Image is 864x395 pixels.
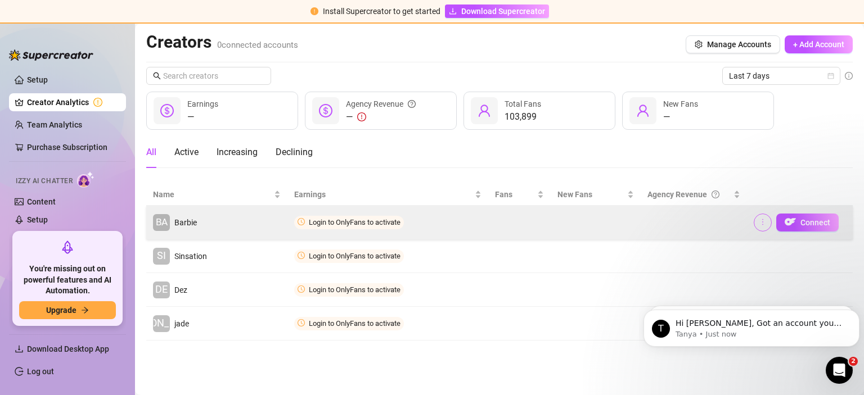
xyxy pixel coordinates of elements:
[309,285,400,294] span: Login to OnlyFans to activate
[319,104,332,117] span: dollar-circle
[46,306,76,315] span: Upgrade
[146,31,298,53] h2: Creators
[15,344,24,353] span: download
[157,248,166,264] span: SI
[61,240,74,254] span: rocket
[77,171,94,188] img: AI Chatter
[639,286,864,365] iframe: Intercom notifications message
[845,72,853,80] span: info-circle
[357,112,366,121] span: exclamation-circle
[478,104,491,117] span: user
[647,188,731,201] div: Agency Revenue
[174,218,197,227] span: Barbie
[174,285,187,294] span: Dez
[557,188,625,201] span: New Fans
[729,67,834,84] span: Last 7 days
[298,285,305,293] span: clock-circle
[776,214,839,231] button: OFConnect
[153,72,161,80] span: search
[298,218,305,225] span: clock-circle
[488,184,551,206] th: Fans
[19,301,116,319] button: Upgradearrow-right
[785,35,853,53] button: + Add Account
[123,315,200,331] span: [PERSON_NAME]
[27,138,117,156] a: Purchase Subscription
[27,120,82,129] a: Team Analytics
[9,49,93,61] img: logo-BBDzfeDw.svg
[298,319,305,326] span: clock-circle
[505,99,541,108] span: Total Fans
[294,188,472,201] span: Earnings
[310,7,318,15] span: exclamation-circle
[27,344,109,353] span: Download Desktop App
[461,5,545,17] span: Download Supercreator
[155,215,168,230] span: BA
[174,319,189,328] span: jade
[712,188,719,201] span: question-circle
[27,367,54,376] a: Log out
[309,319,400,328] span: Login to OnlyFans to activate
[346,98,416,110] div: Agency Revenue
[146,146,156,159] div: All
[27,93,117,111] a: Creator Analytics exclamation-circle
[163,70,255,82] input: Search creators
[495,188,535,201] span: Fans
[153,188,272,201] span: Name
[16,176,73,187] span: Izzy AI Chatter
[323,7,440,16] span: Install Supercreator to get started
[27,75,48,84] a: Setup
[217,146,258,159] div: Increasing
[174,146,199,159] div: Active
[695,40,703,48] span: setting
[27,197,56,206] a: Content
[146,184,287,206] th: Name
[155,282,168,297] span: DE
[785,216,796,228] img: OF
[686,35,780,53] button: Manage Accounts
[217,40,298,50] span: 0 connected accounts
[707,40,771,49] span: Manage Accounts
[19,264,116,297] span: You're missing out on powerful features and AI Automation.
[826,357,853,384] iframe: Intercom live chat
[187,110,218,124] div: —
[309,252,400,260] span: Login to OnlyFans to activate
[849,357,858,366] span: 2
[445,4,549,18] a: Download Supercreator
[663,110,698,124] div: —
[160,104,174,117] span: dollar-circle
[663,99,698,108] span: New Fans
[449,7,457,15] span: download
[27,215,48,224] a: Setup
[287,184,488,206] th: Earnings
[793,40,844,49] span: + Add Account
[276,146,313,159] div: Declining
[187,99,218,108] span: Earnings
[408,98,416,110] span: question-circle
[81,306,89,314] span: arrow-right
[346,110,416,124] div: —
[636,104,650,117] span: user
[800,218,830,227] span: Connect
[309,218,400,226] span: Login to OnlyFans to activate
[174,252,207,261] span: Sinsation
[505,110,541,124] div: 103,899
[827,72,834,79] span: calendar
[551,184,641,206] th: New Fans
[298,252,305,259] span: clock-circle
[759,218,767,226] span: more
